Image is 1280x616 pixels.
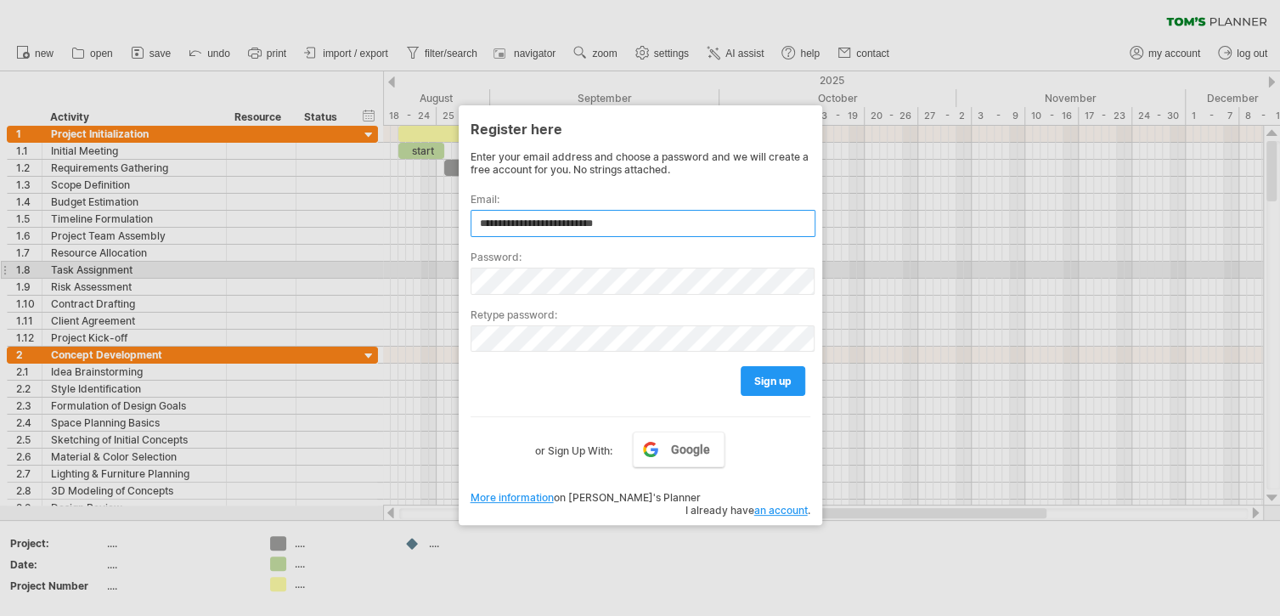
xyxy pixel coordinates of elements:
span: I already have . [685,504,810,517]
span: sign up [754,375,792,387]
label: Password: [471,251,810,263]
a: an account [754,504,808,517]
a: sign up [741,366,805,396]
a: Google [633,432,725,467]
div: Enter your email address and choose a password and we will create a free account for you. No stri... [471,150,810,176]
span: Google [671,443,710,456]
div: Register here [471,113,810,144]
span: on [PERSON_NAME]'s Planner [471,491,701,504]
label: or Sign Up With: [535,432,612,461]
label: Retype password: [471,308,810,321]
label: Email: [471,193,810,206]
a: More information [471,491,554,504]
